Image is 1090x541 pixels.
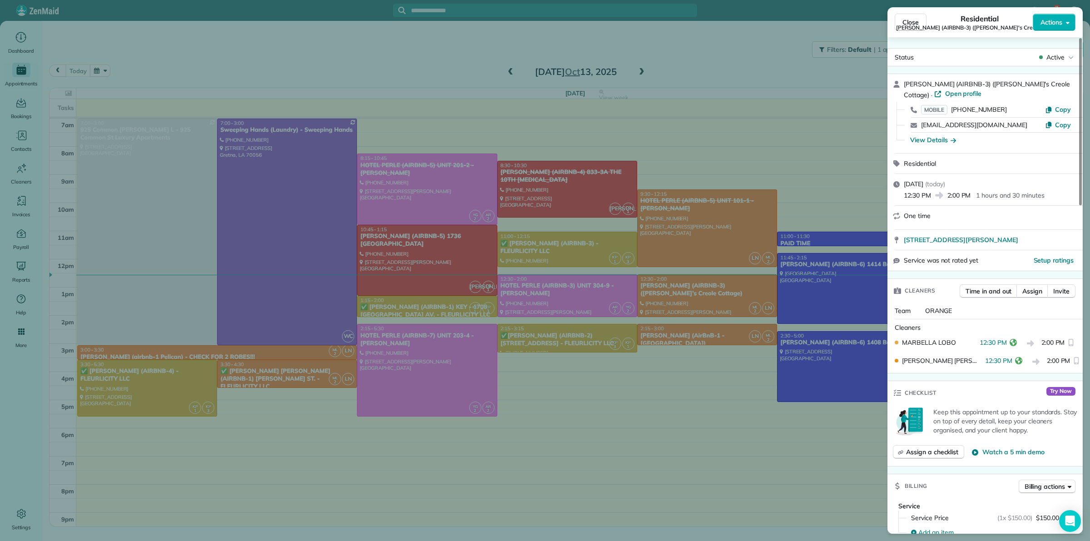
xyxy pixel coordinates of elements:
[904,212,931,220] span: One time
[910,135,956,144] button: View Details
[902,356,981,365] span: [PERSON_NAME] [PERSON_NAME]
[905,481,927,491] span: Billing
[997,513,1033,522] span: (1x $150.00)
[1034,256,1074,265] button: Setup ratings
[1047,356,1070,367] span: 2:00 PM
[951,105,1007,114] span: [PHONE_NUMBER]
[902,338,956,347] span: MARBELLA LOBO
[929,91,934,99] span: ·
[966,287,1011,296] span: Time in and out
[1025,482,1065,491] span: Billing actions
[925,180,945,188] span: ( today )
[960,284,1017,298] button: Time in and out
[898,502,920,510] span: Service
[1046,53,1065,62] span: Active
[982,447,1044,457] span: Watch a 5 min demo
[961,13,999,24] span: Residential
[904,256,978,265] span: Service was not rated yet
[904,180,923,188] span: [DATE]
[1046,387,1075,396] span: Try Now
[1047,284,1075,298] button: Invite
[1045,120,1071,129] button: Copy
[925,307,952,315] span: ORANGE
[906,447,958,457] span: Assign a checklist
[933,407,1077,435] p: Keep this appointment up to your standards. Stay on top of every detail, keep your cleaners organ...
[895,14,926,31] button: Close
[1045,105,1071,114] button: Copy
[976,191,1044,200] p: 1 hours and 30 minutes
[1022,287,1042,296] span: Assign
[1041,338,1065,349] span: 2:00 PM
[1055,121,1071,129] span: Copy
[905,286,935,295] span: Cleaners
[895,323,921,332] span: Cleaners
[971,447,1044,457] button: Watch a 5 min demo
[921,105,1007,114] a: MOBILE[PHONE_NUMBER]
[904,191,931,200] span: 12:30 PM
[904,80,1070,99] span: [PERSON_NAME] (AIRBNB-3) ([PERSON_NAME]'s Creole Cottage)
[895,53,914,61] span: Status
[1036,513,1059,522] span: $150.00
[1040,18,1062,27] span: Actions
[911,513,949,522] span: Service Price
[985,356,1012,367] span: 12:30 PM
[921,105,947,114] span: MOBILE
[921,121,1027,129] a: [EMAIL_ADDRESS][DOMAIN_NAME]
[945,89,982,98] span: Open profile
[980,338,1007,349] span: 12:30 PM
[947,191,971,200] span: 2:00 PM
[902,18,919,27] span: Close
[893,445,964,459] button: Assign a checklist
[1059,510,1081,532] div: Open Intercom Messenger
[906,511,1075,525] button: Service Price(1x $150.00)$150.00
[1034,256,1074,264] span: Setup ratings
[904,235,1077,244] a: [STREET_ADDRESS][PERSON_NAME]
[934,89,982,98] a: Open profile
[906,525,1075,540] button: Add an item
[918,528,954,537] span: Add an item
[904,159,936,168] span: Residential
[1053,287,1070,296] span: Invite
[895,307,911,315] span: Team
[1016,284,1048,298] button: Assign
[905,388,936,397] span: Checklist
[904,235,1018,244] span: [STREET_ADDRESS][PERSON_NAME]
[1055,105,1071,114] span: Copy
[896,24,1064,31] span: [PERSON_NAME] (AIRBNB-3) ([PERSON_NAME]'s Creole Cottage)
